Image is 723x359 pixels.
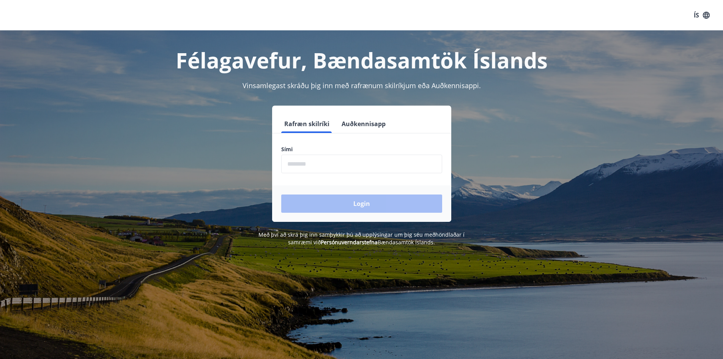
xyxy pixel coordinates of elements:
button: Rafræn skilríki [281,115,332,133]
h1: Félagavefur, Bændasamtök Íslands [98,46,626,74]
button: ÍS [690,8,714,22]
label: Sími [281,145,442,153]
span: Með því að skrá þig inn samþykkir þú að upplýsingar um þig séu meðhöndlaðar í samræmi við Bændasa... [258,231,465,246]
a: Persónuverndarstefna [321,239,378,246]
button: Auðkennisapp [339,115,389,133]
span: Vinsamlegast skráðu þig inn með rafrænum skilríkjum eða Auðkennisappi. [243,81,481,90]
